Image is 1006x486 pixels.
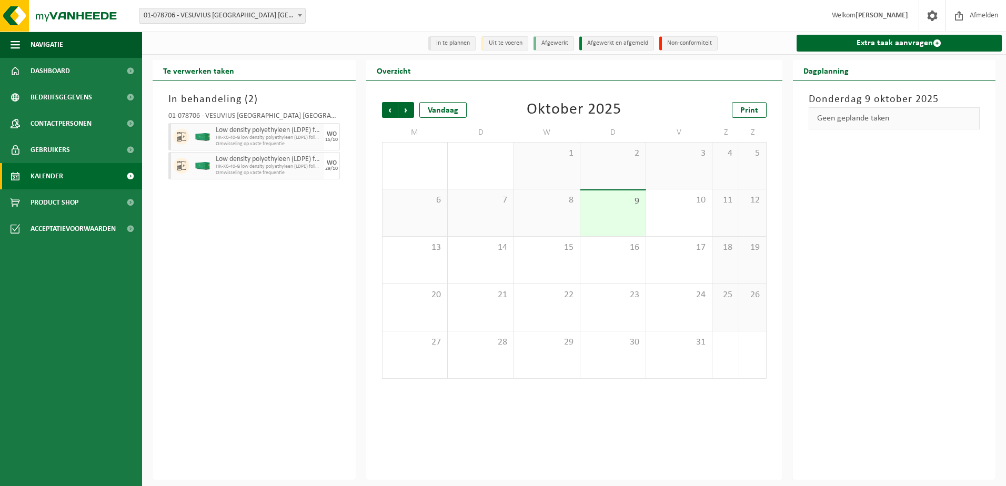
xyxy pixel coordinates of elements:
span: 12 [745,195,760,206]
div: WO [327,131,337,137]
td: D [448,123,514,142]
span: Navigatie [31,32,63,58]
span: 9 [586,196,641,207]
span: 16 [586,242,641,254]
span: 10 [651,195,707,206]
span: 13 [388,242,442,254]
span: 3 [651,148,707,159]
span: 01-078706 - VESUVIUS BELGIUM NV - OOSTENDE [139,8,305,23]
span: Dashboard [31,58,70,84]
span: 21 [453,289,508,301]
strong: [PERSON_NAME] [856,12,908,19]
h2: Dagplanning [793,60,859,80]
span: 25 [718,289,733,301]
span: 2 [248,94,254,105]
span: 29 [519,337,575,348]
td: Z [739,123,766,142]
div: 15/10 [325,137,338,143]
span: 7 [453,195,508,206]
span: 28 [453,337,508,348]
h3: Donderdag 9 oktober 2025 [809,92,980,107]
span: Product Shop [31,189,78,216]
span: 14 [453,242,508,254]
span: 22 [519,289,575,301]
span: 5 [745,148,760,159]
span: 15 [519,242,575,254]
div: Vandaag [419,102,467,118]
div: 29/10 [325,166,338,171]
span: HK-XC-40-G low density polyethyleen (LDPE) folie, los, natur [216,135,321,141]
td: Z [712,123,739,142]
a: Print [732,102,767,118]
div: WO [327,160,337,166]
span: Print [740,106,758,115]
span: Omwisseling op vaste frequentie [216,141,321,147]
span: Omwisseling op vaste frequentie [216,170,321,176]
span: 19 [745,242,760,254]
td: D [580,123,647,142]
span: 2 [586,148,641,159]
li: Uit te voeren [481,36,528,50]
li: Non-conformiteit [659,36,718,50]
li: Afgewerkt [534,36,574,50]
span: 4 [718,148,733,159]
td: M [382,123,448,142]
span: Vorige [382,102,398,118]
img: HK-XC-40-GN-00 [195,133,210,141]
div: 01-078706 - VESUVIUS [GEOGRAPHIC_DATA] [GEOGRAPHIC_DATA] - [GEOGRAPHIC_DATA] [168,113,340,123]
span: 24 [651,289,707,301]
span: Gebruikers [31,137,70,163]
div: Oktober 2025 [527,102,621,118]
span: 18 [718,242,733,254]
span: 1 [519,148,575,159]
span: Acceptatievoorwaarden [31,216,116,242]
td: W [514,123,580,142]
li: In te plannen [428,36,476,50]
span: 20 [388,289,442,301]
span: Contactpersonen [31,110,92,137]
h2: Te verwerken taken [153,60,245,80]
h3: In behandeling ( ) [168,92,340,107]
img: HK-XC-40-GN-00 [195,162,210,170]
span: 6 [388,195,442,206]
span: Low density polyethyleen (LDPE) folie, los, naturel [216,155,321,164]
span: 31 [651,337,707,348]
span: HK-XC-40-G low density polyethyleen (LDPE) folie, los, natur [216,164,321,170]
span: Volgende [398,102,414,118]
span: 8 [519,195,575,206]
span: 11 [718,195,733,206]
td: V [646,123,712,142]
li: Afgewerkt en afgemeld [579,36,654,50]
span: 27 [388,337,442,348]
span: Bedrijfsgegevens [31,84,92,110]
span: Kalender [31,163,63,189]
h2: Overzicht [366,60,421,80]
span: Low density polyethyleen (LDPE) folie, los, naturel [216,126,321,135]
span: 23 [586,289,641,301]
span: 17 [651,242,707,254]
span: 30 [586,337,641,348]
div: Geen geplande taken [809,107,980,129]
span: 26 [745,289,760,301]
span: 01-078706 - VESUVIUS BELGIUM NV - OOSTENDE [139,8,306,24]
a: Extra taak aanvragen [797,35,1002,52]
